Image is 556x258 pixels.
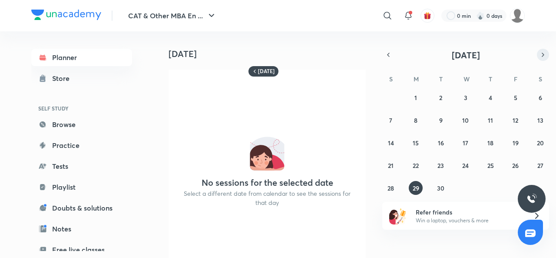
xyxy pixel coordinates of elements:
[414,116,417,124] abbr: September 8, 2025
[539,75,542,83] abbr: Saturday
[420,9,434,23] button: avatar
[439,75,443,83] abbr: Tuesday
[487,139,493,147] abbr: September 18, 2025
[533,113,547,127] button: September 13, 2025
[31,178,132,196] a: Playlist
[388,139,394,147] abbr: September 14, 2025
[409,136,423,150] button: September 15, 2025
[258,68,275,75] h6: [DATE]
[413,184,419,192] abbr: September 29, 2025
[384,181,398,195] button: September 28, 2025
[416,217,523,224] p: Win a laptop, vouchers & more
[452,49,480,61] span: [DATE]
[414,75,419,83] abbr: Monday
[514,94,517,102] abbr: September 5, 2025
[169,49,373,59] h4: [DATE]
[414,94,417,102] abbr: September 1, 2025
[384,113,398,127] button: September 7, 2025
[462,161,469,170] abbr: September 24, 2025
[434,136,448,150] button: September 16, 2025
[52,73,75,84] div: Store
[439,94,442,102] abbr: September 2, 2025
[389,116,392,124] abbr: September 7, 2025
[437,161,444,170] abbr: September 23, 2025
[459,90,473,104] button: September 3, 2025
[438,139,444,147] abbr: September 16, 2025
[434,158,448,172] button: September 23, 2025
[533,136,547,150] button: September 20, 2025
[483,158,497,172] button: September 25, 2025
[437,184,444,192] abbr: September 30, 2025
[389,75,393,83] abbr: Sunday
[509,158,523,172] button: September 26, 2025
[488,116,493,124] abbr: September 11, 2025
[416,208,523,217] h6: Refer friends
[31,10,101,20] img: Company Logo
[514,75,517,83] abbr: Friday
[483,90,497,104] button: September 4, 2025
[510,8,525,23] img: Inshirah
[434,181,448,195] button: September 30, 2025
[537,161,543,170] abbr: September 27, 2025
[389,207,407,224] img: referral
[409,90,423,104] button: September 1, 2025
[31,10,101,22] a: Company Logo
[434,90,448,104] button: September 2, 2025
[31,157,132,175] a: Tests
[509,90,523,104] button: September 5, 2025
[387,184,394,192] abbr: September 28, 2025
[434,113,448,127] button: September 9, 2025
[463,75,470,83] abbr: Wednesday
[513,139,519,147] abbr: September 19, 2025
[413,161,419,170] abbr: September 22, 2025
[394,49,537,61] button: [DATE]
[384,136,398,150] button: September 14, 2025
[487,161,494,170] abbr: September 25, 2025
[250,136,285,171] img: No events
[539,94,542,102] abbr: September 6, 2025
[537,116,543,124] abbr: September 13, 2025
[462,116,469,124] abbr: September 10, 2025
[533,158,547,172] button: September 27, 2025
[463,139,468,147] abbr: September 17, 2025
[31,220,132,238] a: Notes
[489,94,492,102] abbr: September 4, 2025
[409,158,423,172] button: September 22, 2025
[483,136,497,150] button: September 18, 2025
[31,199,132,217] a: Doubts & solutions
[179,189,355,207] p: Select a different date from calendar to see the sessions for that day
[31,49,132,66] a: Planner
[424,12,431,20] img: avatar
[202,178,333,188] h4: No sessions for the selected date
[31,137,132,154] a: Practice
[31,101,132,116] h6: SELF STUDY
[489,75,492,83] abbr: Thursday
[509,113,523,127] button: September 12, 2025
[509,136,523,150] button: September 19, 2025
[526,194,537,204] img: ttu
[384,158,398,172] button: September 21, 2025
[513,116,518,124] abbr: September 12, 2025
[123,7,222,24] button: CAT & Other MBA En ...
[439,116,443,124] abbr: September 9, 2025
[409,113,423,127] button: September 8, 2025
[533,90,547,104] button: September 6, 2025
[31,116,132,133] a: Browse
[537,139,544,147] abbr: September 20, 2025
[464,94,467,102] abbr: September 3, 2025
[409,181,423,195] button: September 29, 2025
[388,161,394,170] abbr: September 21, 2025
[483,113,497,127] button: September 11, 2025
[459,158,473,172] button: September 24, 2025
[476,11,485,20] img: streak
[459,136,473,150] button: September 17, 2025
[31,70,132,87] a: Store
[413,139,419,147] abbr: September 15, 2025
[512,161,519,170] abbr: September 26, 2025
[459,113,473,127] button: September 10, 2025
